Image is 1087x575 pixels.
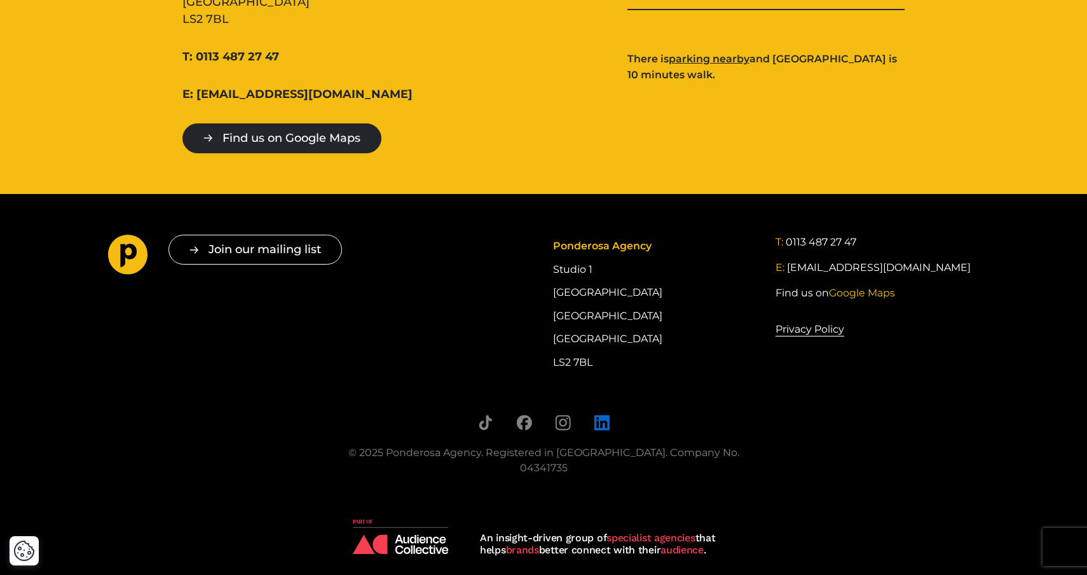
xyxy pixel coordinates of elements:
[182,48,279,66] a: T: 0113 487 27 47
[627,51,905,83] p: There is and [GEOGRAPHIC_DATA] is 10 minutes walk.
[776,286,895,301] a: Find us onGoogle Maps
[776,236,783,248] span: T:
[506,544,539,556] strong: brands
[182,86,413,103] a: E: [EMAIL_ADDRESS][DOMAIN_NAME]
[553,235,756,374] div: Studio 1 [GEOGRAPHIC_DATA] [GEOGRAPHIC_DATA] [GEOGRAPHIC_DATA] LS2 7BL
[353,519,448,554] img: Audience Collective logo
[13,540,35,562] button: Cookie Settings
[108,235,148,279] a: Go to homepage
[477,415,493,431] a: Follow us on TikTok
[776,261,784,274] span: E:
[776,321,844,338] a: Privacy Policy
[480,532,734,556] div: An insight-driven group of that helps better connect with their .
[606,532,695,544] strong: specialist agencies
[553,240,652,252] span: Ponderosa Agency
[660,544,704,556] strong: audience
[516,415,532,431] a: Follow us on Facebook
[555,415,571,431] a: Follow us on Instagram
[669,53,749,65] a: parking nearby
[331,445,756,476] div: © 2025 Ponderosa Agency. Registered in [GEOGRAPHIC_DATA]. Company No. 04341735
[829,287,895,299] span: Google Maps
[13,540,35,562] img: Revisit consent button
[182,123,381,153] a: Find us on Google Maps
[786,235,856,250] a: 0113 487 27 47
[168,235,342,265] button: Join our mailing list
[594,415,610,431] a: Follow us on LinkedIn
[787,260,971,275] a: [EMAIL_ADDRESS][DOMAIN_NAME]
